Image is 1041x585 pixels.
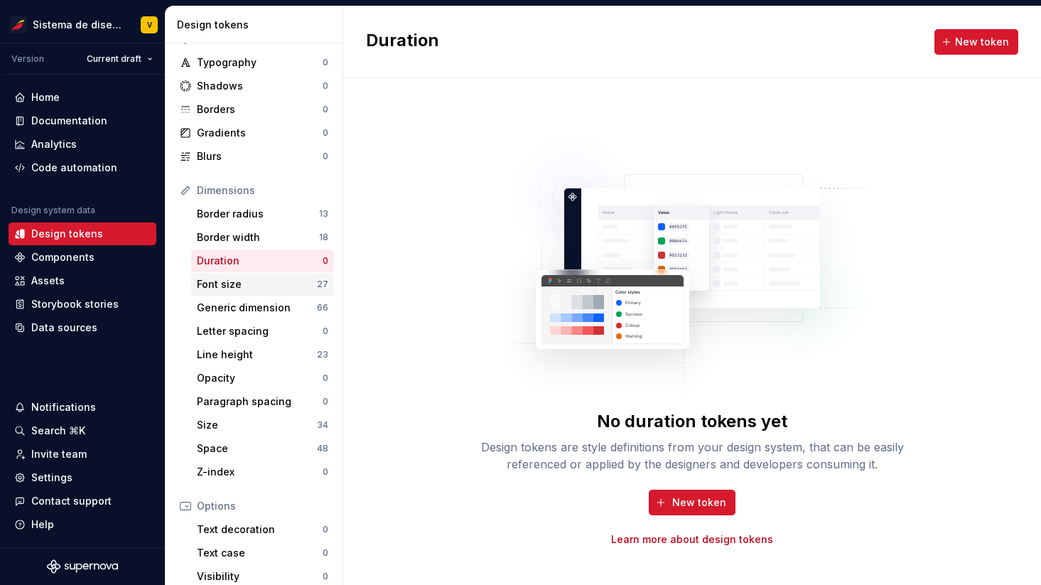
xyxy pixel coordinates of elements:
[191,203,334,225] a: Border radius13
[197,348,317,362] div: Line height
[9,513,156,536] button: Help
[197,183,328,198] div: Dimensions
[323,151,328,162] div: 0
[31,90,60,104] div: Home
[9,396,156,419] button: Notifications
[9,133,156,156] a: Analytics
[9,490,156,512] button: Contact support
[323,255,328,267] div: 0
[197,546,323,560] div: Text case
[9,269,156,292] a: Assets
[191,437,334,460] a: Space48
[323,57,328,68] div: 0
[9,222,156,245] a: Design tokens
[31,400,96,414] div: Notifications
[31,321,97,335] div: Data sources
[174,145,334,168] a: Blurs0
[323,571,328,582] div: 0
[197,418,317,432] div: Size
[197,324,323,338] div: Letter spacing
[31,250,95,264] div: Components
[191,367,334,390] a: Opacity0
[319,208,328,220] div: 13
[31,114,107,128] div: Documentation
[197,230,319,245] div: Border width
[9,419,156,442] button: Search ⌘K
[191,226,334,249] a: Border width18
[174,51,334,74] a: Typography0
[317,349,328,360] div: 23
[147,19,152,31] div: V
[197,254,323,268] div: Duration
[323,466,328,478] div: 0
[317,302,328,313] div: 66
[197,441,317,456] div: Space
[11,205,95,216] div: Design system data
[31,447,87,461] div: Invite team
[197,207,319,221] div: Border radius
[191,296,334,319] a: Generic dimension66
[323,80,328,92] div: 0
[197,569,323,584] div: Visibility
[9,443,156,466] a: Invite team
[10,16,27,33] img: 55604660-494d-44a9-beb2-692398e9940a.png
[31,137,77,151] div: Analytics
[319,232,328,243] div: 18
[197,277,317,291] div: Font size
[31,517,54,532] div: Help
[197,371,323,385] div: Opacity
[191,461,334,483] a: Z-index0
[47,559,118,574] svg: Supernova Logo
[174,75,334,97] a: Shadows0
[323,372,328,384] div: 0
[649,490,735,515] button: New token
[597,410,787,433] div: No duration tokens yet
[197,126,323,140] div: Gradients
[9,316,156,339] a: Data sources
[323,396,328,407] div: 0
[323,547,328,559] div: 0
[323,524,328,535] div: 0
[174,98,334,121] a: Borders0
[197,301,317,315] div: Generic dimension
[197,149,323,163] div: Blurs
[9,109,156,132] a: Documentation
[9,246,156,269] a: Components
[323,104,328,115] div: 0
[31,494,112,508] div: Contact support
[31,297,119,311] div: Storybook stories
[317,443,328,454] div: 48
[174,122,334,144] a: Gradients0
[87,53,141,65] span: Current draft
[323,127,328,139] div: 0
[191,414,334,436] a: Size34
[31,161,117,175] div: Code automation
[197,395,323,409] div: Paragraph spacing
[9,293,156,316] a: Storybook stories
[197,522,323,537] div: Text decoration
[9,466,156,489] a: Settings
[191,343,334,366] a: Line height23
[9,156,156,179] a: Code automation
[31,274,65,288] div: Assets
[197,465,323,479] div: Z-index
[465,439,919,473] div: Design tokens are style definitions from your design system, that can be easily referenced or app...
[366,29,439,55] h2: Duration
[191,518,334,541] a: Text decoration0
[317,419,328,431] div: 34
[197,79,323,93] div: Shadows
[80,49,159,69] button: Current draft
[323,326,328,337] div: 0
[9,86,156,109] a: Home
[191,390,334,413] a: Paragraph spacing0
[672,495,726,510] span: New token
[955,35,1009,49] span: New token
[191,249,334,272] a: Duration0
[33,18,124,32] div: Sistema de diseño Iberia
[197,499,328,513] div: Options
[934,29,1018,55] button: New token
[317,279,328,290] div: 27
[177,18,337,32] div: Design tokens
[191,542,334,564] a: Text case0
